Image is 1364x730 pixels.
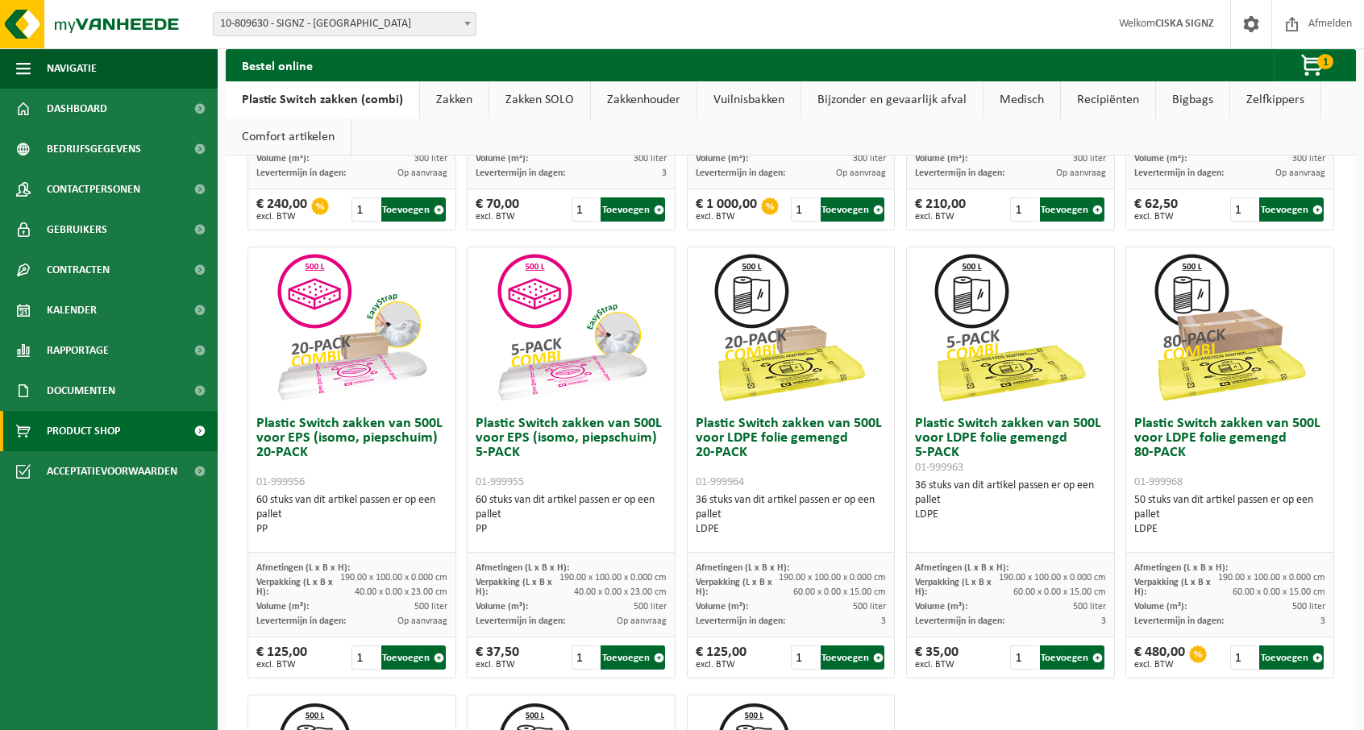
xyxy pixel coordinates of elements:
span: Dashboard [47,89,107,129]
a: Medisch [983,81,1060,118]
h2: Bestel online [226,49,329,81]
button: 1 [1274,49,1354,81]
span: 10-809630 - SIGNZ - TORHOUT [213,12,476,36]
span: 500 liter [853,602,886,612]
a: Zakkenhouder [591,81,697,118]
span: 60.00 x 0.00 x 15.00 cm [1013,587,1106,597]
span: Volume (m³): [256,602,309,612]
img: 01-999955 [491,247,652,409]
a: Zelfkippers [1230,81,1320,118]
span: Afmetingen (L x B x H): [696,563,789,573]
span: 500 liter [1292,602,1325,612]
span: 300 liter [1073,154,1106,164]
div: € 125,00 [696,645,746,670]
span: 40.00 x 0.00 x 23.00 cm [574,587,667,597]
a: Bigbags [1156,81,1229,118]
span: 3 [1320,616,1325,626]
div: € 240,00 [256,197,307,222]
div: 50 stuks van dit artikel passen er op een pallet [1134,493,1325,537]
img: 01-999956 [271,247,432,409]
span: Volume (m³): [256,154,309,164]
button: Toevoegen [1259,197,1324,222]
div: € 125,00 [256,645,307,670]
a: Zakken [420,81,489,118]
div: € 480,00 [1134,645,1185,670]
input: 1 [791,197,819,222]
span: 190.00 x 100.00 x 0.000 cm [1218,573,1325,583]
span: 3 [662,168,667,178]
button: Toevoegen [821,197,885,222]
h3: Plastic Switch zakken van 500L voor LDPE folie gemengd 20-PACK [696,417,887,489]
span: 01-999956 [256,476,305,488]
span: excl. BTW [476,660,519,670]
span: 01-999955 [476,476,524,488]
input: 1 [1010,197,1038,222]
span: excl. BTW [256,212,307,222]
span: Volume (m³): [476,154,528,164]
h3: Plastic Switch zakken van 500L voor EPS (isomo, piepschuim) 5-PACK [476,417,667,489]
span: Op aanvraag [617,616,667,626]
span: Verpakking (L x B x H): [1134,578,1211,597]
span: Levertermijn in dagen: [476,168,565,178]
a: Zakken SOLO [489,81,590,118]
span: Op aanvraag [1275,168,1325,178]
span: Levertermijn in dagen: [915,616,1004,626]
button: Toevoegen [381,197,446,222]
span: Op aanvraag [397,168,447,178]
button: Toevoegen [1040,645,1104,670]
a: Comfort artikelen [226,118,351,156]
span: excl. BTW [915,660,959,670]
span: excl. BTW [1134,212,1178,222]
span: Op aanvraag [1056,168,1106,178]
a: Recipiënten [1061,81,1155,118]
div: 60 stuks van dit artikel passen er op een pallet [476,493,667,537]
span: Levertermijn in dagen: [696,168,785,178]
button: Toevoegen [1259,645,1324,670]
div: PP [256,522,447,537]
span: 3 [1101,616,1106,626]
img: 01-999963 [929,247,1091,409]
a: Vuilnisbakken [697,81,801,118]
span: Contracten [47,250,110,290]
span: Levertermijn in dagen: [256,616,346,626]
input: 1 [1230,197,1258,222]
span: Levertermijn in dagen: [1134,616,1224,626]
input: 1 [351,197,380,222]
div: € 70,00 [476,197,519,222]
span: 60.00 x 0.00 x 15.00 cm [793,587,886,597]
div: LDPE [1134,522,1325,537]
span: Volume (m³): [696,602,748,612]
span: Levertermijn in dagen: [1134,168,1224,178]
button: Toevoegen [1040,197,1104,222]
input: 1 [1010,645,1038,670]
span: 60.00 x 0.00 x 15.00 cm [1233,587,1325,597]
span: 190.00 x 100.00 x 0.000 cm [559,573,667,583]
input: 1 [351,645,380,670]
div: 36 stuks van dit artikel passen er op een pallet [915,479,1106,522]
div: PP [476,522,667,537]
span: Volume (m³): [1134,602,1187,612]
span: Verpakking (L x B x H): [476,578,552,597]
span: 190.00 x 100.00 x 0.000 cm [779,573,886,583]
a: Bijzonder en gevaarlijk afval [801,81,983,118]
span: 500 liter [414,602,447,612]
span: Levertermijn in dagen: [476,616,565,626]
span: Bedrijfsgegevens [47,129,141,169]
span: Navigatie [47,48,97,89]
span: 500 liter [634,602,667,612]
input: 1 [1230,645,1258,670]
h3: Plastic Switch zakken van 500L voor EPS (isomo, piepschuim) 20-PACK [256,417,447,489]
span: Verpakking (L x B x H): [256,578,333,597]
button: Toevoegen [821,645,885,670]
span: 500 liter [1073,602,1106,612]
span: 190.00 x 100.00 x 0.000 cm [999,573,1106,583]
span: 300 liter [634,154,667,164]
span: 40.00 x 0.00 x 23.00 cm [355,587,447,597]
span: Afmetingen (L x B x H): [256,563,350,573]
a: Plastic Switch zakken (combi) [226,81,419,118]
span: Rapportage [47,330,109,371]
span: 01-999963 [915,462,963,474]
img: 01-999968 [1150,247,1311,409]
input: 1 [572,645,600,670]
span: Op aanvraag [836,168,886,178]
